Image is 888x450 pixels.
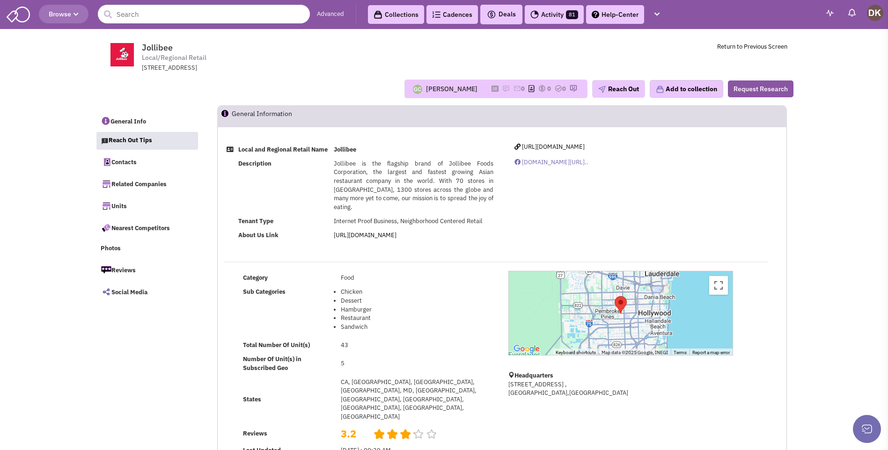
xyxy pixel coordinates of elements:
[426,84,477,94] div: [PERSON_NAME]
[514,85,521,92] img: icon-email-active-16.png
[341,305,493,314] li: Hamburger
[341,323,493,332] li: Sandwich
[243,355,301,372] b: Number Of Unit(s) in Subscribed Geo
[317,10,344,19] a: Advanced
[243,341,310,349] b: Total Number Of Unit(s)
[717,43,787,51] a: Return to Previous Screen
[530,10,539,19] img: Activity.png
[586,5,644,24] a: Help-Center
[243,395,261,403] b: States
[514,143,585,151] a: [URL][DOMAIN_NAME]
[334,231,396,239] a: [URL][DOMAIN_NAME]
[341,297,493,305] li: Dessert
[238,217,273,225] b: Tenant Type
[484,8,519,21] button: Deals
[96,196,198,216] a: Units
[243,288,286,296] b: Sub Categories
[341,427,366,431] h2: 3.2
[555,85,562,92] img: TaskCount.png
[602,349,668,356] span: Map data ©2025 Google, INEGI
[502,85,510,92] img: icon-note.png
[243,274,268,282] b: Category
[615,296,627,313] div: Jollibee
[514,158,588,166] a: [DOMAIN_NAME][URL]..
[592,11,599,18] img: help.png
[566,10,578,19] span: 81
[656,85,664,94] img: icon-collection-lavender.png
[334,145,356,153] b: Jollibee
[338,352,496,375] td: 5
[522,143,585,151] span: [URL][DOMAIN_NAME]
[39,5,88,23] button: Browse
[374,10,382,19] img: icon-collection-lavender-black.svg
[592,80,645,98] button: Reach Out
[96,240,198,258] a: Photos
[238,231,279,239] b: About Us Link
[142,53,206,63] span: Local/Regional Retail
[508,380,733,398] p: [STREET_ADDRESS] , [GEOGRAPHIC_DATA],[GEOGRAPHIC_DATA]
[49,10,79,18] span: Browse
[487,10,516,18] span: Deals
[426,5,478,24] a: Cadences
[521,85,525,93] span: 0
[96,218,198,238] a: Nearest Competitors
[511,343,542,355] a: Open this area in Google Maps (opens a new window)
[238,145,328,153] b: Local and Regional Retail Name
[101,43,144,66] img: www.jollibeefoods.com
[525,5,584,24] a: Activity81
[341,314,493,323] li: Restaurant
[232,106,345,126] h2: General Information
[562,85,566,93] span: 0
[238,160,272,167] b: Description
[96,282,198,302] a: Social Media
[7,5,30,22] img: SmartAdmin
[709,276,728,295] button: Toggle fullscreen view
[692,350,730,355] a: Report a map error
[556,349,596,356] button: Keyboard shortcuts
[96,152,198,172] a: Contacts
[142,64,386,73] div: [STREET_ADDRESS]
[96,174,198,194] a: Related Companies
[96,260,198,280] a: Reviews
[728,80,793,97] button: Request Research
[142,42,173,53] span: Jollibee
[331,214,496,228] td: Internet Proof Business, Neighborhood Centered Retail
[867,5,883,21] img: Donnie Keller
[522,158,588,166] span: [DOMAIN_NAME][URL]..
[570,85,577,92] img: research-icon.png
[243,429,267,437] b: Reviews
[511,343,542,355] img: Google
[338,375,496,424] td: CA, [GEOGRAPHIC_DATA], [GEOGRAPHIC_DATA], [GEOGRAPHIC_DATA], MD, [GEOGRAPHIC_DATA], [GEOGRAPHIC_D...
[650,80,723,98] button: Add to collection
[334,160,493,211] span: Jollibee is the flagship brand of Jollibee Foods Corporation, the largest and fastest growing Asi...
[487,9,496,20] img: icon-deals.svg
[338,271,496,285] td: Food
[338,338,496,352] td: 43
[598,86,606,93] img: plane.png
[674,350,687,355] a: Terms (opens in new tab)
[432,11,440,18] img: Cadences_logo.png
[341,288,493,297] li: Chicken
[368,5,424,24] a: Collections
[547,85,551,93] span: 0
[538,85,546,92] img: icon-dealamount.png
[98,5,310,23] input: Search
[96,132,198,150] a: Reach Out Tips
[96,113,198,131] a: General Info
[514,371,553,379] b: Headquarters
